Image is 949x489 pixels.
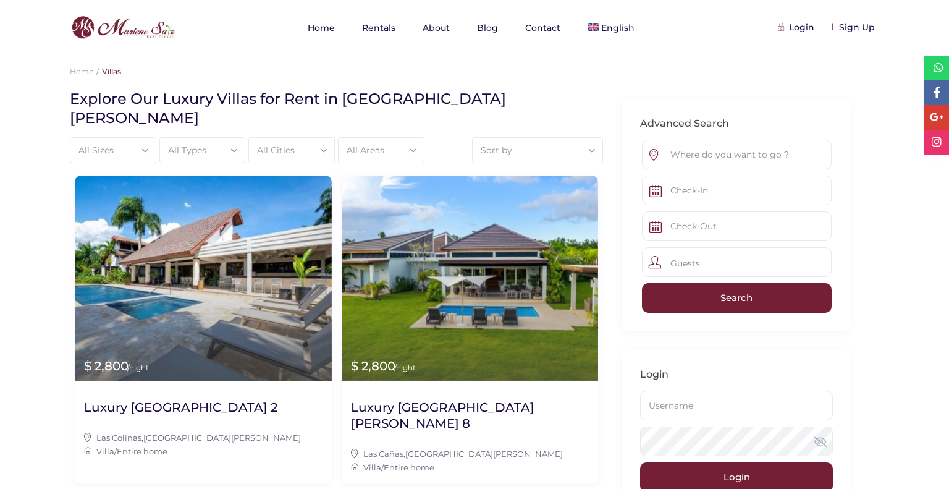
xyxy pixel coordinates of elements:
[642,283,832,313] input: Search
[93,67,121,76] li: Villas
[143,433,301,443] a: [GEOGRAPHIC_DATA][PERSON_NAME]
[68,13,178,43] img: logo
[70,67,93,76] a: Home
[84,444,323,458] div: /
[70,89,594,127] h1: Explore Our Luxury Villas for Rent in [GEOGRAPHIC_DATA][PERSON_NAME]
[479,138,596,163] div: Sort by
[75,176,332,381] img: Luxury Villa Colinas 2
[363,462,381,472] a: Villa
[640,391,833,420] input: Username
[96,446,114,456] a: Villa
[345,138,418,163] div: All Areas
[255,138,328,163] div: All Cities
[166,138,239,163] div: All Types
[84,399,277,425] a: Luxury [GEOGRAPHIC_DATA] 2
[780,20,814,34] div: Login
[84,359,149,373] span: $ 2,800
[640,368,833,381] h3: Login
[84,431,323,444] div: ,
[601,22,635,33] span: English
[127,363,149,372] span: /night
[351,399,589,441] a: Luxury [GEOGRAPHIC_DATA][PERSON_NAME] 8
[640,117,833,130] h2: Advanced Search
[363,449,403,459] a: Las Cañas
[351,447,589,461] div: ,
[96,433,141,443] a: Las Colinas
[642,247,832,277] div: Guests
[394,363,416,372] span: /night
[342,176,599,381] img: Luxury Villa Cañas 8
[84,399,277,415] h2: Luxury [GEOGRAPHIC_DATA] 2
[77,138,150,163] div: All Sizes
[351,359,416,373] span: $ 2,800
[642,211,832,241] input: Check-Out
[642,176,832,205] input: Check-In
[351,399,589,432] h2: Luxury [GEOGRAPHIC_DATA][PERSON_NAME] 8
[351,461,589,474] div: /
[384,462,434,472] a: Entire home
[405,449,563,459] a: [GEOGRAPHIC_DATA][PERSON_NAME]
[117,446,167,456] a: Entire home
[830,20,875,34] div: Sign Up
[642,140,832,169] input: Where do you want to go ?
